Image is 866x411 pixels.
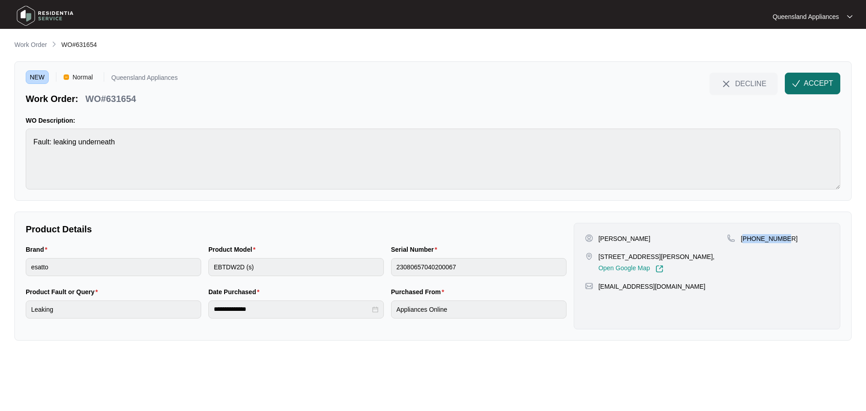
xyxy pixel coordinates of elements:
[208,258,384,276] input: Product Model
[847,14,852,19] img: dropdown arrow
[111,74,178,84] p: Queensland Appliances
[735,79,766,88] span: DECLINE
[391,245,441,254] label: Serial Number
[721,79,732,89] img: close-Icon
[26,223,567,236] p: Product Details
[599,234,650,243] p: [PERSON_NAME]
[69,70,97,84] span: Normal
[655,265,663,273] img: Link-External
[51,41,58,48] img: chevron-right
[61,41,97,48] span: WO#631654
[64,74,69,80] img: Vercel Logo
[26,300,201,319] input: Product Fault or Query
[391,258,567,276] input: Serial Number
[391,287,448,296] label: Purchased From
[599,282,705,291] p: [EMAIL_ADDRESS][DOMAIN_NAME]
[792,79,800,88] img: check-Icon
[26,70,49,84] span: NEW
[26,129,840,189] textarea: Fault: leaking underneath
[214,305,370,314] input: Date Purchased
[727,234,735,242] img: map-pin
[26,116,840,125] p: WO Description:
[208,287,263,296] label: Date Purchased
[585,282,593,290] img: map-pin
[585,234,593,242] img: user-pin
[599,265,663,273] a: Open Google Map
[599,252,715,261] p: [STREET_ADDRESS][PERSON_NAME],
[391,300,567,319] input: Purchased From
[26,245,51,254] label: Brand
[208,245,259,254] label: Product Model
[85,92,136,105] p: WO#631654
[26,258,201,276] input: Brand
[785,73,840,94] button: check-IconACCEPT
[709,73,778,94] button: close-IconDECLINE
[741,234,797,243] p: [PHONE_NUMBER]
[13,40,49,50] a: Work Order
[26,92,78,105] p: Work Order:
[26,287,101,296] label: Product Fault or Query
[585,252,593,260] img: map-pin
[804,78,833,89] span: ACCEPT
[773,12,839,21] p: Queensland Appliances
[14,2,77,29] img: residentia service logo
[14,40,47,49] p: Work Order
